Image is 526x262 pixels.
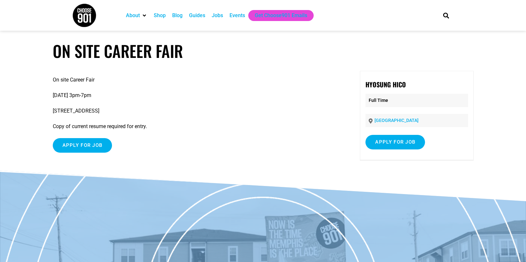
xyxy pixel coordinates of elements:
[53,92,339,99] p: [DATE] 3pm-7pm
[53,138,112,153] input: Apply for job
[126,12,140,19] a: About
[53,123,339,130] p: Copy of current resume required for entry.
[172,12,183,19] a: Blog
[189,12,205,19] a: Guides
[441,10,451,21] div: Search
[375,118,419,123] a: [GEOGRAPHIC_DATA]
[123,10,151,21] div: About
[255,12,307,19] a: Get Choose901 Emails
[123,10,432,21] nav: Main nav
[365,135,425,149] input: Apply for job
[53,107,339,115] p: [STREET_ADDRESS]
[229,12,245,19] a: Events
[365,94,468,107] p: Full Time
[53,41,474,60] h1: On Site Career Fair
[365,80,406,89] strong: Hyosung HICO
[154,12,166,19] a: Shop
[53,76,339,84] p: On site Career Fair
[212,12,223,19] a: Jobs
